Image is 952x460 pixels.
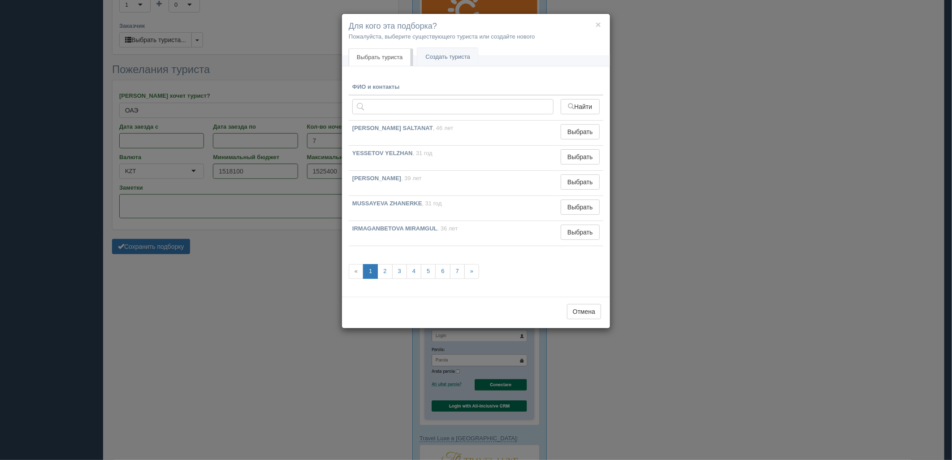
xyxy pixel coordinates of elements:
b: [PERSON_NAME] SALTANAT [352,125,433,131]
b: MUSSAYEVA ZHANERKE [352,200,422,207]
button: Выбрать [561,225,600,240]
b: YESSETOV YELZHAN [352,150,413,156]
p: Пожалуйста, выберите существующего туриста или создайте нового [349,32,603,41]
a: Создать туриста [417,48,478,66]
input: Поиск по ФИО, паспорту или контактам [352,99,554,114]
button: Выбрать [561,124,600,139]
a: » [464,264,479,279]
button: × [596,20,601,29]
th: ФИО и контакты [349,79,557,95]
a: 7 [450,264,465,279]
span: , 31 год [413,150,433,156]
a: Выбрать туриста [349,48,411,66]
b: [PERSON_NAME] [352,175,401,182]
a: 3 [392,264,407,279]
span: , 31 год [422,200,442,207]
a: 2 [377,264,392,279]
a: 4 [407,264,421,279]
button: Выбрать [561,149,600,165]
span: , 46 лет [433,125,454,131]
button: Выбрать [561,174,600,190]
span: , 36 лет [437,225,458,232]
a: 5 [421,264,436,279]
button: Выбрать [561,200,600,215]
span: « [349,264,363,279]
span: , 39 лет [401,175,422,182]
button: Отмена [567,304,601,319]
h4: Для кого эта подборка? [349,21,603,32]
a: 6 [435,264,450,279]
a: 1 [363,264,378,279]
b: IRMAGANBETOVA MIRAMGUL [352,225,437,232]
button: Найти [561,99,600,114]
